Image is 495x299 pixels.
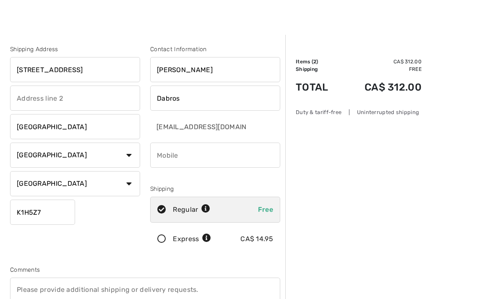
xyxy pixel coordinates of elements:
[341,73,422,102] td: CA$ 312.00
[296,58,341,66] td: Items ( )
[150,86,280,111] input: Last name
[150,45,280,54] div: Contact Information
[10,114,140,140] input: City
[10,200,75,225] input: Zip/Postal Code
[173,234,211,244] div: Express
[258,206,273,214] span: Free
[150,114,248,140] input: E-mail
[296,109,422,117] div: Duty & tariff-free | Uninterrupted shipping
[10,266,280,275] div: Comments
[341,58,422,66] td: CA$ 312.00
[150,143,280,168] input: Mobile
[173,205,210,215] div: Regular
[296,66,341,73] td: Shipping
[150,185,280,194] div: Shipping
[341,66,422,73] td: Free
[10,45,140,54] div: Shipping Address
[313,59,316,65] span: 2
[10,86,140,111] input: Address line 2
[296,73,341,102] td: Total
[10,57,140,83] input: Address line 1
[240,234,273,244] div: CA$ 14.95
[150,57,280,83] input: First name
